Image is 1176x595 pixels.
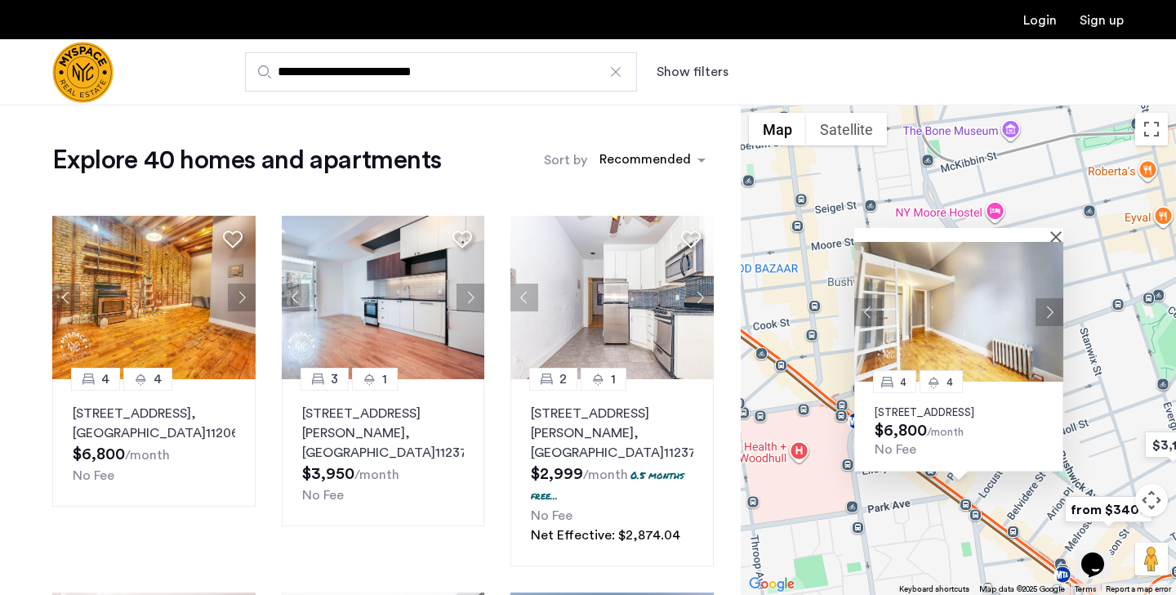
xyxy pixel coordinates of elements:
[1135,113,1168,145] button: Toggle fullscreen view
[302,466,354,482] span: $3,950
[597,150,691,173] div: Recommended
[73,404,235,443] p: [STREET_ADDRESS] 11206
[1075,584,1096,595] a: Terms
[854,242,1063,382] img: Apartment photo
[302,404,465,463] p: [STREET_ADDRESS][PERSON_NAME] 11237
[806,113,887,145] button: Show satellite imagery
[657,62,728,82] button: Show or hide filters
[531,509,572,522] span: No Fee
[686,284,714,311] button: Next apartment
[531,404,693,463] p: [STREET_ADDRESS][PERSON_NAME] 11237
[899,584,969,595] button: Keyboard shortcuts
[245,52,637,92] input: Apartment Search
[354,468,399,481] sub: /month
[927,427,964,438] sub: /month
[52,379,256,507] a: 44[STREET_ADDRESS], [GEOGRAPHIC_DATA]11206No Fee
[875,423,927,439] span: $6,800
[382,369,387,389] span: 1
[947,377,953,387] span: 4
[510,216,714,379] img: 22_638155377303699184.jpeg
[1058,491,1159,528] div: from $3400
[302,489,344,502] span: No Fee
[1036,298,1063,326] button: Next apartment
[52,144,441,177] h1: Explore 40 homes and apartments
[282,284,310,311] button: Previous apartment
[73,446,125,463] span: $6,800
[544,150,587,170] label: Sort by
[875,443,916,456] span: No Fee
[559,369,567,389] span: 2
[745,574,799,595] a: Open this area in Google Maps (opens a new window)
[101,369,109,389] span: 4
[282,379,485,526] a: 31[STREET_ADDRESS][PERSON_NAME], [GEOGRAPHIC_DATA]11237No Fee
[531,466,583,482] span: $2,999
[1023,14,1057,27] a: Login
[228,284,256,311] button: Next apartment
[510,284,538,311] button: Previous apartment
[52,216,256,379] img: 1997_638660665121086177.jpeg
[1080,14,1124,27] a: Registration
[1106,584,1171,595] a: Report a map error
[900,377,906,387] span: 4
[52,42,114,103] img: logo
[52,42,114,103] a: Cazamio Logo
[531,529,680,542] span: Net Effective: $2,874.04
[745,574,799,595] img: Google
[457,284,484,311] button: Next apartment
[125,449,170,462] sub: /month
[52,284,80,311] button: Previous apartment
[591,145,714,175] ng-select: sort-apartment
[154,369,162,389] span: 4
[875,406,1043,419] p: [STREET_ADDRESS]
[282,216,485,379] img: 1996_638530473888438054.png
[611,369,616,389] span: 1
[749,113,806,145] button: Show street map
[1053,230,1065,242] button: Close
[583,468,628,481] sub: /month
[331,369,338,389] span: 3
[1075,530,1127,579] iframe: chat widget
[510,379,714,566] a: 21[STREET_ADDRESS][PERSON_NAME], [GEOGRAPHIC_DATA]112370.5 months free...No FeeNet Effective: $2,...
[979,585,1065,593] span: Map data ©2025 Google
[1135,543,1168,575] button: Drag Pegman onto the map to open Street View
[1135,484,1168,517] button: Map camera controls
[854,298,882,326] button: Previous apartment
[73,469,114,482] span: No Fee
